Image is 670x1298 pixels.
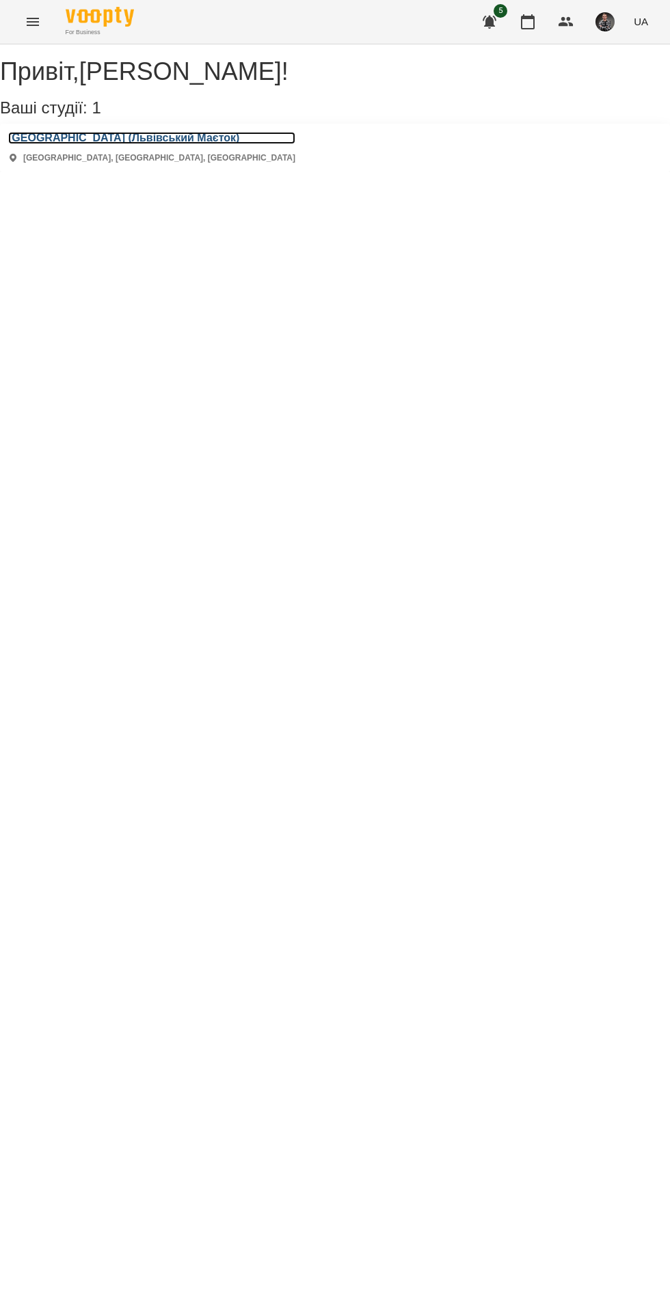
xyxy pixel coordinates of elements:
p: [GEOGRAPHIC_DATA], [GEOGRAPHIC_DATA], [GEOGRAPHIC_DATA] [23,152,295,164]
span: For Business [66,28,134,37]
button: Menu [16,5,49,38]
span: UA [634,14,648,29]
span: 1 [92,98,100,117]
button: UA [628,9,654,34]
img: Voopty Logo [66,7,134,27]
a: [GEOGRAPHIC_DATA] (Львівський Маєток) [8,132,295,144]
img: 9774cdb94cd07e2c046c34ee188bda8a.png [595,12,615,31]
span: 5 [494,4,507,18]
